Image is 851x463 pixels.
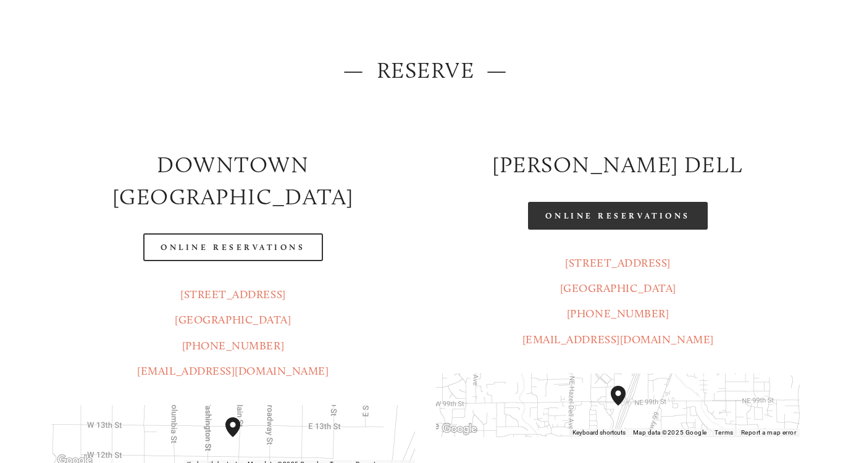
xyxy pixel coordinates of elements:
a: [STREET_ADDRESS] [180,288,286,301]
a: Terms [715,429,734,436]
a: [GEOGRAPHIC_DATA] [560,282,676,295]
h2: [PERSON_NAME] DELL [436,149,800,180]
a: [GEOGRAPHIC_DATA] [175,313,291,327]
span: Map data ©2025 Google [633,429,707,436]
a: [EMAIL_ADDRESS][DOMAIN_NAME] [137,364,329,378]
a: Online Reservations [528,202,707,230]
a: [EMAIL_ADDRESS][DOMAIN_NAME] [522,333,714,346]
a: [PHONE_NUMBER] [182,339,285,352]
div: Amaro's Table 1220 Main Street vancouver, United States [225,417,255,457]
a: Open this area in Google Maps (opens a new window) [439,421,480,437]
h2: Downtown [GEOGRAPHIC_DATA] [51,149,415,212]
a: [STREET_ADDRESS] [565,256,671,270]
a: Online Reservations [143,233,322,261]
div: Amaro's Table 816 Northeast 98th Circle Vancouver, WA, 98665, United States [611,386,640,425]
button: Keyboard shortcuts [572,428,626,437]
a: Report a map error [741,429,797,436]
img: Google [439,421,480,437]
a: [PHONE_NUMBER] [567,307,669,320]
